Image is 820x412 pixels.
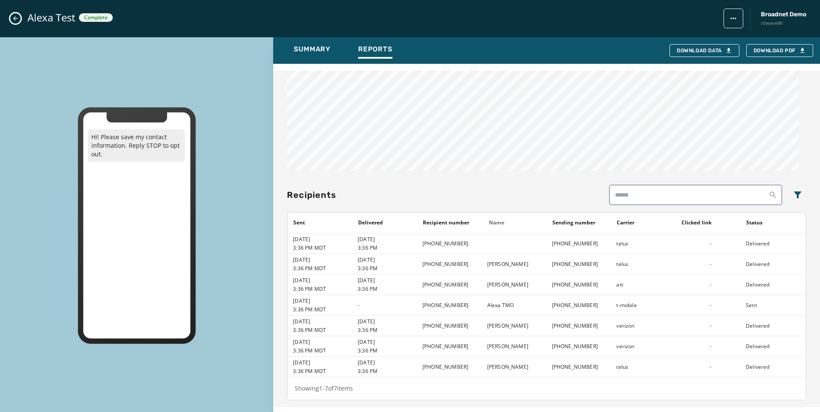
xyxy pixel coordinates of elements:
[789,186,806,203] button: Filters menu
[611,275,676,295] td: att
[293,277,352,284] span: [DATE]
[358,286,417,293] span: 3:36 PM
[681,281,740,288] div: -
[419,216,473,230] button: Sort by [object Object]
[293,245,352,251] span: 3:36 PM MDT
[417,316,482,336] td: [PHONE_NUMBER]
[482,316,547,336] td: [PERSON_NAME]
[547,254,612,275] td: [PHONE_NUMBER]
[724,9,743,28] button: broadcast action menu
[88,129,185,162] p: Hi! Please save my contact information. Reply STOP to opt out.
[293,298,352,305] span: [DATE]
[351,41,399,60] button: Reports
[741,295,805,316] td: Sent
[681,261,740,268] div: -
[295,384,353,392] span: Showing 1 - 7 of 7 items
[611,254,676,275] td: telus
[489,219,546,226] div: Name
[358,359,417,366] span: [DATE]
[611,233,676,254] td: telus
[417,254,482,275] td: [PHONE_NUMBER]
[293,327,352,334] span: 3:36 PM MDT
[358,45,392,54] span: Reports
[482,295,547,316] td: Alexa TMO
[611,316,676,336] td: verizon
[681,343,740,350] div: -
[417,275,482,295] td: [PHONE_NUMBER]
[741,233,805,254] td: Delivered
[611,295,676,316] td: t-mobile
[287,189,336,201] h4: Recipients
[677,47,732,54] div: Download Data
[293,347,352,354] span: 3:36 PM MDT
[547,275,612,295] td: [PHONE_NUMBER]
[358,347,417,354] span: 3:36 PM
[741,316,805,336] td: Delivered
[741,336,805,357] td: Delivered
[293,339,352,346] span: [DATE]
[669,44,739,57] button: Download Data
[290,216,308,230] button: Sort by [object Object]
[358,245,417,251] span: 3:36 PM
[293,368,352,375] span: 3:36 PM MDT
[754,47,806,54] span: Download PDF
[741,254,805,275] td: Delivered
[613,216,638,230] button: Sort by [object Object]
[681,364,740,370] div: -
[358,327,417,334] span: 3:36 PM
[293,306,352,313] span: 3:36 PM MDT
[547,233,612,254] td: [PHONE_NUMBER]
[678,216,715,230] button: Sort by [object Object]
[358,368,417,375] span: 3:36 PM
[549,216,599,230] button: Sort by [object Object]
[293,318,352,325] span: [DATE]
[482,275,547,295] td: [PERSON_NAME]
[293,236,352,243] span: [DATE]
[358,318,417,325] span: [DATE]
[746,44,813,57] button: Download PDF
[547,336,612,357] td: [PHONE_NUMBER]
[547,316,612,336] td: [PHONE_NUMBER]
[293,265,352,272] span: 3:36 PM MDT
[355,216,386,230] button: Sort by [object Object]
[741,275,805,295] td: Delivered
[547,295,612,316] td: [PHONE_NUMBER]
[611,336,676,357] td: verizon
[294,45,331,54] span: Summary
[743,216,766,230] button: Sort by [object Object]
[358,339,417,346] span: [DATE]
[417,336,482,357] td: [PHONE_NUMBER]
[547,357,612,377] td: [PHONE_NUMBER]
[417,233,482,254] td: [PHONE_NUMBER]
[611,357,676,377] td: telus
[358,265,417,272] span: 3:36 PM
[417,357,482,377] td: [PHONE_NUMBER]
[482,254,547,275] td: [PERSON_NAME]
[761,20,806,27] span: rbwave8h
[293,359,352,366] span: [DATE]
[287,41,338,60] button: Summary
[681,322,740,329] div: -
[417,295,482,316] td: [PHONE_NUMBER]
[482,336,547,357] td: [PERSON_NAME]
[293,257,352,263] span: [DATE]
[358,277,417,284] span: [DATE]
[741,357,805,377] td: Delivered
[761,10,806,19] span: Broadnet Demo
[293,286,352,293] span: 3:36 PM MDT
[681,302,740,309] div: -
[353,295,417,316] td: -
[358,236,417,243] span: [DATE]
[482,357,547,377] td: [PERSON_NAME]
[358,257,417,263] span: [DATE]
[681,240,740,247] div: -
